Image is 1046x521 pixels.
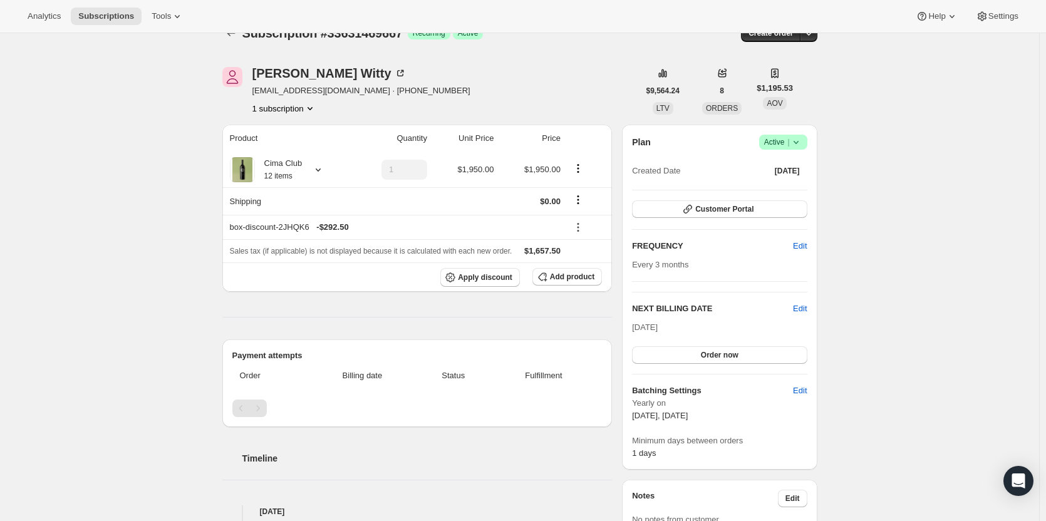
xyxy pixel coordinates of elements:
[152,11,171,21] span: Tools
[311,369,414,382] span: Billing date
[632,260,688,269] span: Every 3 months
[908,8,965,25] button: Help
[222,125,350,152] th: Product
[968,8,1026,25] button: Settings
[242,26,403,40] span: Subscription #33631469667
[255,157,303,182] div: Cima Club
[706,104,738,113] span: ORDERS
[540,197,561,206] span: $0.00
[230,247,512,255] span: Sales tax (if applicable) is not displayed because it is calculated with each new order.
[757,82,793,95] span: $1,195.53
[656,104,670,113] span: LTV
[632,240,793,252] h2: FREQUENCY
[632,411,688,420] span: [DATE], [DATE]
[350,125,431,152] th: Quantity
[785,493,800,503] span: Edit
[701,350,738,360] span: Order now
[440,268,520,287] button: Apply discount
[632,384,793,397] h6: Batching Settings
[524,246,561,255] span: $1,657.50
[230,221,561,234] div: box-discount-2JHQK6
[316,221,348,234] span: - $292.50
[695,204,753,214] span: Customer Portal
[785,236,814,256] button: Edit
[741,24,800,42] button: Create order
[431,125,497,152] th: Unit Price
[775,166,800,176] span: [DATE]
[785,381,814,401] button: Edit
[632,165,680,177] span: Created Date
[458,28,479,38] span: Active
[222,505,613,518] h4: [DATE]
[1003,466,1033,496] div: Open Intercom Messenger
[632,397,807,410] span: Yearly on
[632,346,807,364] button: Order now
[524,165,561,174] span: $1,950.00
[242,452,613,465] h2: Timeline
[767,99,782,108] span: AOV
[20,8,68,25] button: Analytics
[28,11,61,21] span: Analytics
[422,369,485,382] span: Status
[764,136,802,148] span: Active
[252,85,470,97] span: [EMAIL_ADDRESS][DOMAIN_NAME] · [PHONE_NUMBER]
[532,268,602,286] button: Add product
[458,165,494,174] span: $1,950.00
[78,11,134,21] span: Subscriptions
[632,200,807,218] button: Customer Portal
[413,28,445,38] span: Recurring
[632,136,651,148] h2: Plan
[252,67,406,80] div: [PERSON_NAME] Witty
[232,349,603,362] h2: Payment attempts
[222,67,242,87] span: Joanne Witty
[767,162,807,180] button: [DATE]
[144,8,191,25] button: Tools
[264,172,293,180] small: 12 items
[928,11,945,21] span: Help
[787,137,789,147] span: |
[550,272,594,282] span: Add product
[712,82,732,100] button: 8
[458,272,512,282] span: Apply discount
[252,102,316,115] button: Product actions
[493,369,594,382] span: Fulfillment
[778,490,807,507] button: Edit
[632,448,656,458] span: 1 days
[222,187,350,215] th: Shipping
[639,82,687,100] button: $9,564.24
[568,193,588,207] button: Shipping actions
[232,400,603,417] nav: Pagination
[748,28,793,38] span: Create order
[646,86,680,96] span: $9,564.24
[568,162,588,175] button: Product actions
[793,240,807,252] span: Edit
[632,490,778,507] h3: Notes
[632,302,793,315] h2: NEXT BILLING DATE
[793,302,807,315] button: Edit
[632,435,807,447] span: Minimum days between orders
[632,322,658,332] span: [DATE]
[720,86,724,96] span: 8
[988,11,1018,21] span: Settings
[497,125,564,152] th: Price
[71,8,142,25] button: Subscriptions
[793,384,807,397] span: Edit
[222,24,240,42] button: Subscriptions
[232,362,308,389] th: Order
